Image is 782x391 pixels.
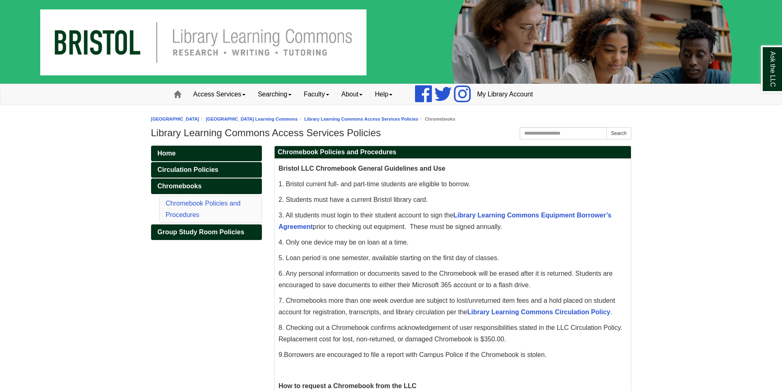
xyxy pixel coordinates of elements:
[279,270,613,288] span: 6. Any personal information or documents saved to the Chromebook will be erased after it is retur...
[279,196,428,203] span: 2. Students must have a current Bristol library card.
[467,309,610,316] a: Library Learning Commons Circulation Policy
[279,239,409,246] span: 4. Only one device may be on loan at a time.
[151,162,262,178] a: Circulation Policies
[206,117,298,121] a: [GEOGRAPHIC_DATA] Learning Commons
[158,229,245,236] span: Group Study Room Policies
[284,351,546,358] span: Borrowers are encouraged to file a report with Campus Police if the Chromebook is stolen.
[252,84,298,105] a: Searching
[151,224,262,240] a: Group Study Room Policies
[279,351,282,358] span: 9
[158,183,202,190] span: Chromebooks
[304,117,418,121] a: Library Learning Commons Access Services Policies
[298,84,335,105] a: Faculty
[279,254,499,261] span: 5. Loan period is one semester, available starting on the first day of classes.
[151,178,262,194] a: Chromebooks
[471,84,539,105] a: My Library Account
[275,146,631,159] h2: Chromebook Policies and Procedures
[279,382,417,389] strong: How to request a Chromebook from the LLC
[279,165,445,172] span: Bristol LLC Chromebook General Guidelines and Use
[369,84,399,105] a: Help
[279,212,612,230] span: 3. All students must login to their student account to sign the prior to checking out equipment. ...
[279,349,627,361] p: .
[187,84,252,105] a: Access Services
[151,115,631,123] nav: breadcrumb
[151,146,262,161] a: Home
[151,127,631,139] h1: Library Learning Commons Access Services Policies
[151,146,262,240] div: Guide Pages
[279,324,622,343] span: 8. Checking out a Chromebook confirms acknowledgement of user responsibilities stated in the LLC ...
[418,115,455,123] li: Chromebooks
[151,117,200,121] a: [GEOGRAPHIC_DATA]
[166,200,241,218] a: Chromebook Policies and Procedures
[158,166,218,173] span: Circulation Policies
[279,181,470,187] span: 1. Bristol current full- and part-time students are eligible to borrow.
[158,150,176,157] span: Home
[606,127,631,139] button: Search
[279,297,615,316] span: 7. Chromebooks more than one week overdue are subject to lost/unreturned item fees and a hold pla...
[335,84,369,105] a: About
